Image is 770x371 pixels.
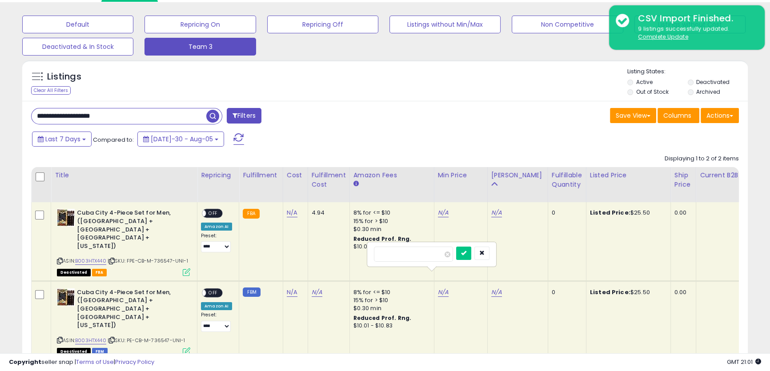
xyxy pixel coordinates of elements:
[658,108,699,123] button: Columns
[590,288,664,296] div: $25.50
[663,111,691,120] span: Columns
[636,78,652,86] label: Active
[144,38,256,56] button: Team 3
[674,209,689,217] div: 0.00
[47,71,81,83] h5: Listings
[631,25,758,41] div: 9 listings successfully updated.
[552,209,579,217] div: 0
[491,208,502,217] a: N/A
[701,108,739,123] button: Actions
[77,209,185,252] b: Cuba City 4-Piece Set for Men, ([GEOGRAPHIC_DATA] + [GEOGRAPHIC_DATA] + [GEOGRAPHIC_DATA] + [US_S...
[144,16,256,33] button: Repricing On
[590,208,630,217] b: Listed Price:
[108,257,188,264] span: | SKU: FPE-CB-M-736547-UNI-1
[267,16,378,33] button: Repricing Off
[201,312,232,332] div: Preset:
[590,209,664,217] div: $25.50
[491,171,544,180] div: [PERSON_NAME]
[610,108,656,123] button: Save View
[590,171,667,180] div: Listed Price
[312,209,343,217] div: 4.94
[75,257,106,265] a: B003HTX440
[93,136,134,144] span: Compared to:
[243,171,279,180] div: Fulfillment
[353,235,412,243] b: Reduced Prof. Rng.
[353,243,427,251] div: $10.01 - $10.83
[57,348,91,355] span: All listings that are unavailable for purchase on Amazon for any reason other than out-of-stock
[353,296,427,304] div: 15% for > $10
[57,288,75,306] img: 51quSMvnjAL._SL40_.jpg
[696,88,720,96] label: Archived
[636,88,668,96] label: Out of Stock
[638,33,688,40] u: Complete Update
[137,132,224,147] button: [DATE]-30 - Aug-05
[243,209,259,219] small: FBA
[75,337,106,344] a: B003HTX440
[31,86,71,95] div: Clear All Filters
[287,208,297,217] a: N/A
[57,209,190,275] div: ASIN:
[206,289,220,296] span: OFF
[201,223,232,231] div: Amazon AI
[9,358,41,366] strong: Copyright
[438,288,449,297] a: N/A
[201,302,232,310] div: Amazon AI
[55,171,193,180] div: Title
[438,208,449,217] a: N/A
[353,171,430,180] div: Amazon Fees
[353,314,412,322] b: Reduced Prof. Rng.
[674,288,689,296] div: 0.00
[92,269,107,276] span: FBA
[727,358,761,366] span: 2025-08-13 21:01 GMT
[627,68,748,76] p: Listing States:
[92,348,108,355] span: FBM
[696,78,730,86] label: Deactivated
[57,269,91,276] span: All listings that are unavailable for purchase on Amazon for any reason other than out-of-stock
[77,288,185,332] b: Cuba City 4-Piece Set for Men, ([GEOGRAPHIC_DATA] + [GEOGRAPHIC_DATA] + [GEOGRAPHIC_DATA] + [US_S...
[32,132,92,147] button: Last 7 Days
[287,171,304,180] div: Cost
[389,16,501,33] button: Listings without Min/Max
[57,209,75,227] img: 51quSMvnjAL._SL40_.jpg
[201,171,235,180] div: Repricing
[9,358,154,367] div: seller snap | |
[22,38,133,56] button: Deactivated & In Stock
[438,171,484,180] div: Min Price
[590,288,630,296] b: Listed Price:
[552,288,579,296] div: 0
[312,288,322,297] a: N/A
[491,288,502,297] a: N/A
[22,16,133,33] button: Default
[353,304,427,312] div: $0.30 min
[243,287,260,297] small: FBM
[665,155,739,163] div: Displaying 1 to 2 of 2 items
[674,171,692,189] div: Ship Price
[353,217,427,225] div: 15% for > $10
[45,135,80,144] span: Last 7 Days
[151,135,213,144] span: [DATE]-30 - Aug-05
[115,358,154,366] a: Privacy Policy
[353,180,359,188] small: Amazon Fees.
[353,209,427,217] div: 8% for <= $10
[201,233,232,253] div: Preset:
[312,171,346,189] div: Fulfillment Cost
[76,358,114,366] a: Terms of Use
[227,108,261,124] button: Filters
[552,171,582,189] div: Fulfillable Quantity
[287,288,297,297] a: N/A
[353,288,427,296] div: 8% for <= $10
[206,210,220,217] span: OFF
[353,322,427,330] div: $10.01 - $10.83
[631,12,758,25] div: CSV Import Finished.
[108,337,185,344] span: | SKU: PE-CB-M-736547-UNI-1
[353,225,427,233] div: $0.30 min
[512,16,623,33] button: Non Competitive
